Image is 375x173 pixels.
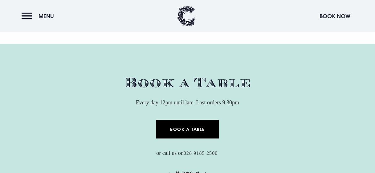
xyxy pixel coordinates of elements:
p: or call us on [69,148,306,158]
a: 028 9185 2500 [184,151,218,156]
img: Clandeboye Lodge [177,6,196,26]
a: Book a Table [156,120,219,139]
button: Menu [22,10,57,23]
p: Every day 12pm until late. Last orders 9.30pm [69,97,306,108]
h2: Book a Table [69,75,306,91]
span: Menu [39,13,54,20]
button: Book Now [316,10,353,23]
